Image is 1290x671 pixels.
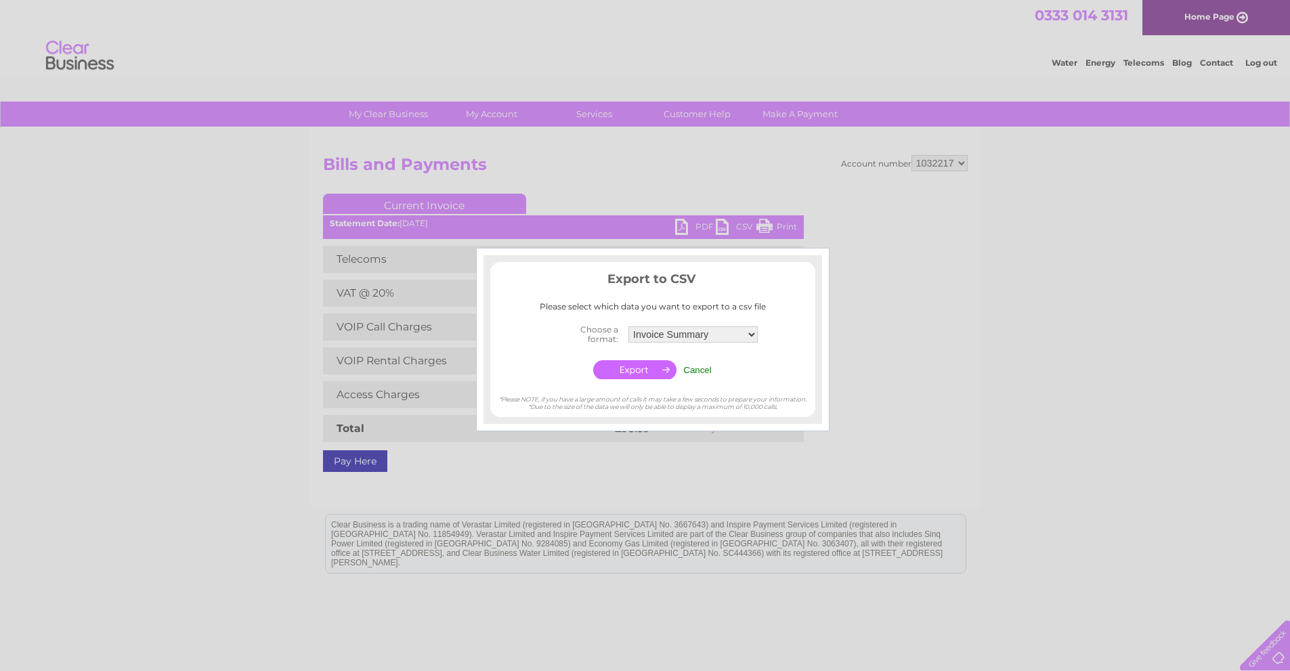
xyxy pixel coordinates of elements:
[1245,58,1277,68] a: Log out
[1035,7,1128,24] a: 0333 014 3131
[1200,58,1233,68] a: Contact
[490,269,815,293] h3: Export to CSV
[326,7,966,66] div: Clear Business is a trading name of Verastar Limited (registered in [GEOGRAPHIC_DATA] No. 3667643...
[1085,58,1115,68] a: Energy
[1172,58,1192,68] a: Blog
[1123,58,1164,68] a: Telecoms
[683,365,712,375] input: Cancel
[45,35,114,77] img: logo.png
[1052,58,1077,68] a: Water
[490,383,815,410] div: *Please NOTE, if you have a large amount of calls it may take a few seconds to prepare your infor...
[544,321,625,348] th: Choose a format:
[490,302,815,311] div: Please select which data you want to export to a csv file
